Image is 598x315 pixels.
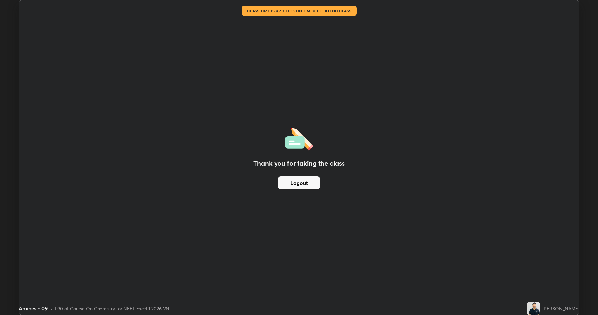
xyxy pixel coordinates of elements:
[19,304,48,312] div: Amines - 09
[278,176,320,189] button: Logout
[527,302,540,315] img: e927d30ab56544b1a8df2beb4b11d745.jpg
[50,305,53,312] div: •
[55,305,169,312] div: L90 of Course On Chemistry for NEET Excel 1 2026 VN
[253,158,345,168] h2: Thank you for taking the class
[285,126,313,151] img: offlineFeedback.1438e8b3.svg
[543,305,579,312] div: [PERSON_NAME]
